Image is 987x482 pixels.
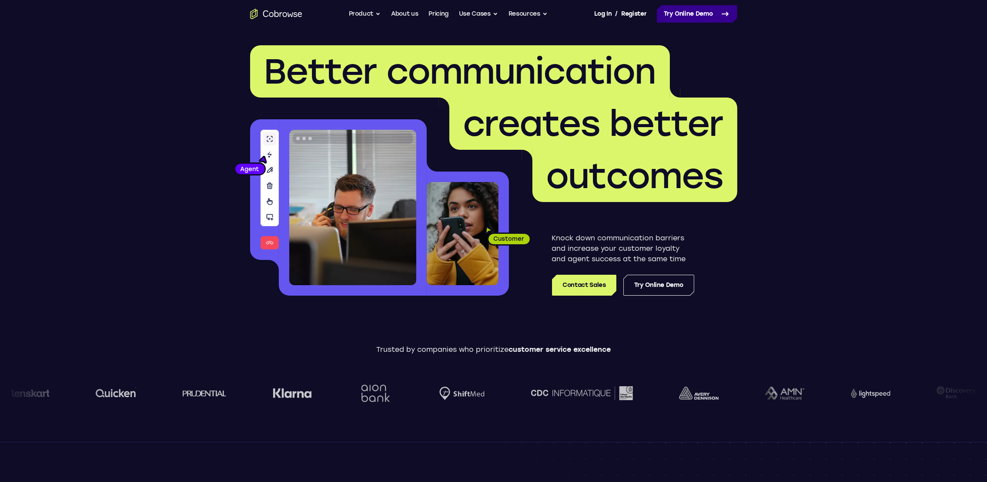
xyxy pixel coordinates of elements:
span: / [615,9,618,19]
img: avery-dennison [679,387,718,400]
a: Register [621,5,646,23]
a: Go to the home page [250,9,302,19]
span: creates better [463,103,723,145]
img: Klarna [272,388,311,398]
img: A customer support agent talking on the phone [289,130,416,285]
button: Product [349,5,381,23]
img: prudential [182,390,226,397]
span: Better communication [264,51,656,92]
p: Knock down communication barriers and increase your customer loyalty and agent success at the sam... [552,233,694,264]
img: Aion Bank [358,376,393,411]
img: AMN Healthcare [764,387,804,400]
button: Resources [509,5,548,23]
a: Try Online Demo [657,5,737,23]
button: Use Cases [459,5,498,23]
img: Lightspeed [850,388,890,398]
a: Log In [594,5,612,23]
a: Pricing [428,5,448,23]
a: Try Online Demo [623,275,694,296]
img: CDC Informatique [530,386,632,400]
span: outcomes [546,155,723,197]
img: Shiftmed [439,387,484,400]
a: Contact Sales [552,275,616,296]
span: customer service excellence [509,345,611,354]
img: A customer holding their phone [427,182,499,285]
a: About us [391,5,418,23]
img: quicken [95,386,136,400]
